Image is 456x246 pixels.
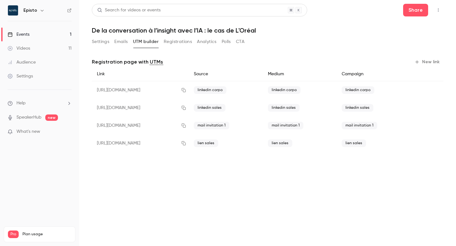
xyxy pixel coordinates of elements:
[337,67,410,81] div: Campaign
[16,128,40,135] span: What's new
[197,37,217,47] button: Analytics
[92,27,443,34] h1: De la conversation à l’insight avec l’IA : le cas de L'Oréal
[92,67,189,81] div: Link
[342,104,373,112] span: linkedin sales
[92,99,189,117] div: [URL][DOMAIN_NAME]
[194,122,229,129] span: mail invitation 1
[8,59,36,65] div: Audience
[92,58,163,66] p: Registration page with
[342,122,377,129] span: mail invitation 1
[194,86,226,94] span: linkedin corpo
[189,67,263,81] div: Source
[8,5,18,15] img: Episto
[194,139,218,147] span: lien sales
[92,134,189,152] div: [URL][DOMAIN_NAME]
[8,31,29,38] div: Events
[8,100,72,107] li: help-dropdown-opener
[92,117,189,134] div: [URL][DOMAIN_NAME]
[268,86,301,94] span: linkedin corpo
[412,57,443,67] button: New link
[268,104,300,112] span: linkedin sales
[45,114,58,121] span: new
[16,114,41,121] a: SpeakerHub
[268,122,303,129] span: mail invitation 1
[97,7,161,14] div: Search for videos or events
[194,104,225,112] span: linkedin sales
[16,100,26,107] span: Help
[8,231,19,238] span: Pro
[164,37,192,47] button: Registrations
[92,81,189,99] div: [URL][DOMAIN_NAME]
[150,58,163,66] a: UTMs
[403,4,428,16] button: Share
[64,129,72,135] iframe: Noticeable Trigger
[342,139,366,147] span: lien sales
[22,232,71,237] span: Plan usage
[222,37,231,47] button: Polls
[268,139,292,147] span: lien sales
[92,37,109,47] button: Settings
[114,37,128,47] button: Emails
[263,67,337,81] div: Medium
[342,86,374,94] span: linkedin corpo
[23,7,37,14] h6: Episto
[133,37,159,47] button: UTM builder
[8,73,33,79] div: Settings
[8,45,30,52] div: Videos
[236,37,244,47] button: CTA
